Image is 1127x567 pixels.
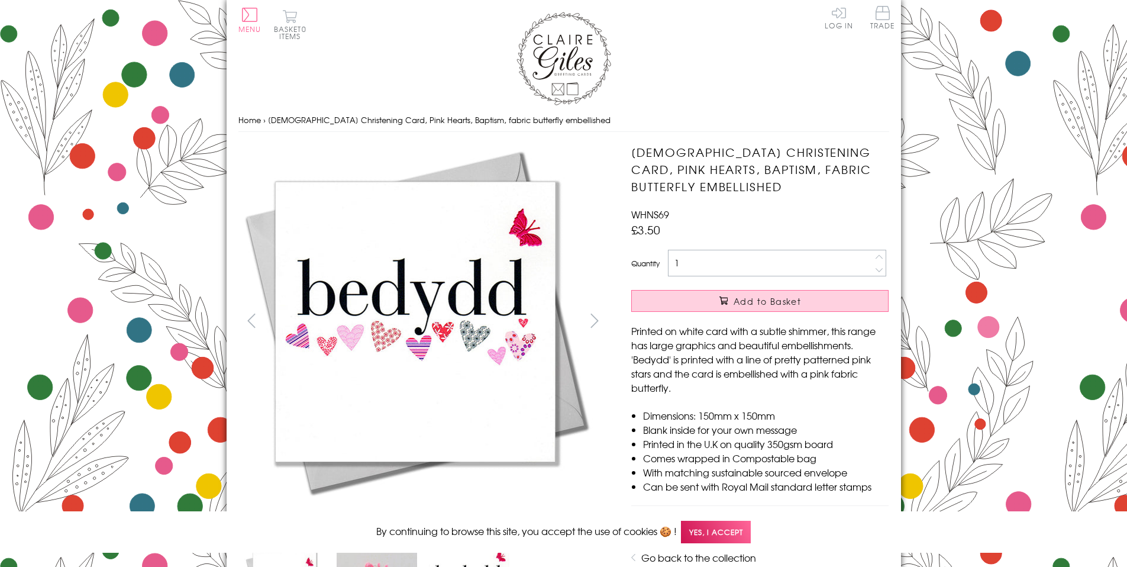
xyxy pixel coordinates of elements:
li: Dimensions: 150mm x 150mm [643,408,889,423]
li: Can be sent with Royal Mail standard letter stamps [643,479,889,494]
a: Go back to the collection [641,550,756,565]
span: 0 items [279,24,306,41]
span: £3.50 [631,221,660,238]
li: Blank inside for your own message [643,423,889,437]
span: Trade [870,6,895,29]
label: Quantity [631,258,660,269]
nav: breadcrumbs [238,108,889,133]
button: Menu [238,8,261,33]
span: › [263,114,266,125]
button: prev [238,307,265,334]
button: Basket0 items [274,9,306,40]
button: Add to Basket [631,290,889,312]
h1: [DEMOGRAPHIC_DATA] Christening Card, Pink Hearts, Baptism, fabric butterfly embellished [631,144,889,195]
img: Claire Giles Greetings Cards [516,12,611,105]
span: Menu [238,24,261,34]
a: Home [238,114,261,125]
button: next [581,307,608,334]
span: Add to Basket [734,295,801,307]
li: Printed in the U.K on quality 350gsm board [643,437,889,451]
span: [DEMOGRAPHIC_DATA] Christening Card, Pink Hearts, Baptism, fabric butterfly embellished [268,114,611,125]
li: Comes wrapped in Compostable bag [643,451,889,465]
span: WHNS69 [631,207,669,221]
a: Log In [825,6,853,29]
a: Trade [870,6,895,31]
span: Yes, I accept [681,521,751,544]
p: Printed on white card with a subtle shimmer, this range has large graphics and beautiful embellis... [631,324,889,395]
li: With matching sustainable sourced envelope [643,465,889,479]
img: Welsh Christening Card, Pink Hearts, Baptism, fabric butterfly embellished [238,144,593,499]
